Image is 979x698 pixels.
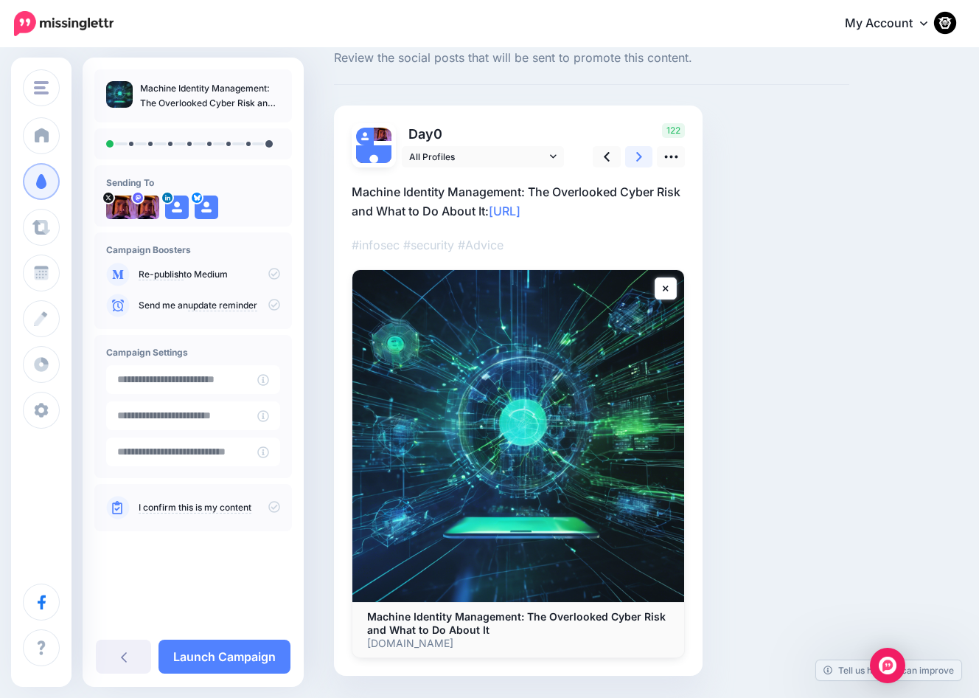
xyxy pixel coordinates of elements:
p: Machine Identity Management: The Overlooked Cyber Risk and What to Do About It: [352,182,685,221]
p: Send me an [139,299,280,312]
span: Review the social posts that will be sent to promote this content. [334,49,849,68]
img: BHFunHouse-19603.jpg [374,128,391,141]
p: to Medium [139,268,280,281]
img: Machine Identity Management: The Overlooked Cyber Risk and What to Do About It [352,270,684,602]
span: 0 [433,126,442,142]
div: Open Intercom Messenger [870,648,905,683]
img: user_default_image.png [195,196,218,219]
a: update reminder [188,300,257,311]
img: Missinglettr [14,11,114,36]
h4: Campaign Settings [106,347,280,358]
img: menu.png [34,81,49,94]
a: Re-publish [139,269,184,280]
img: 83642e166c72f455-88614.jpg [136,196,159,219]
p: #infosec #security #Advice [352,235,685,255]
img: user_default_image.png [165,196,189,219]
a: I confirm this is my content [139,502,251,514]
a: Tell us how we can improve [816,660,961,680]
h4: Sending To [106,177,280,188]
a: [URL] [489,204,520,218]
p: Day [402,123,566,145]
p: [DOMAIN_NAME] [367,637,669,650]
b: Machine Identity Management: The Overlooked Cyber Risk and What to Do About It [367,610,666,636]
span: 122 [662,123,685,138]
a: My Account [830,6,957,42]
img: 0fcde740ea9dd6b9c3cabd179fbc1350_thumb.jpg [106,81,133,108]
img: user_default_image.png [356,145,391,181]
a: All Profiles [402,146,564,167]
h4: Campaign Boosters [106,244,280,255]
img: BHFunHouse-19603.jpg [106,196,138,219]
p: Machine Identity Management: The Overlooked Cyber Risk and What to Do About It [140,81,280,111]
span: All Profiles [409,149,546,165]
img: user_default_image.png [356,128,374,145]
